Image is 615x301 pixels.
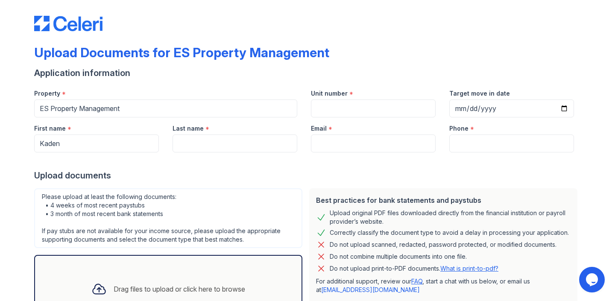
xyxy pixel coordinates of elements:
[330,228,569,238] div: Correctly classify the document type to avoid a delay in processing your application.
[411,278,422,285] a: FAQ
[321,286,420,293] a: [EMAIL_ADDRESS][DOMAIN_NAME]
[330,264,498,273] p: Do not upload print-to-PDF documents.
[34,124,66,133] label: First name
[311,124,327,133] label: Email
[34,188,302,248] div: Please upload at least the following documents: • 4 weeks of most recent paystubs • 3 month of mo...
[34,67,581,79] div: Application information
[34,45,329,60] div: Upload Documents for ES Property Management
[330,209,571,226] div: Upload original PDF files downloaded directly from the financial institution or payroll provider’...
[330,240,556,250] div: Do not upload scanned, redacted, password protected, or modified documents.
[449,89,510,98] label: Target move in date
[579,267,606,292] iframe: chat widget
[34,89,60,98] label: Property
[316,195,571,205] div: Best practices for bank statements and paystubs
[34,16,102,31] img: CE_Logo_Blue-a8612792a0a2168367f1c8372b55b34899dd931a85d93a1a3d3e32e68fde9ad4.png
[330,251,467,262] div: Do not combine multiple documents into one file.
[173,124,204,133] label: Last name
[311,89,348,98] label: Unit number
[114,284,245,294] div: Drag files to upload or click here to browse
[449,124,469,133] label: Phone
[440,265,498,272] a: What is print-to-pdf?
[316,277,571,294] p: For additional support, review our , start a chat with us below, or email us at
[34,169,581,181] div: Upload documents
